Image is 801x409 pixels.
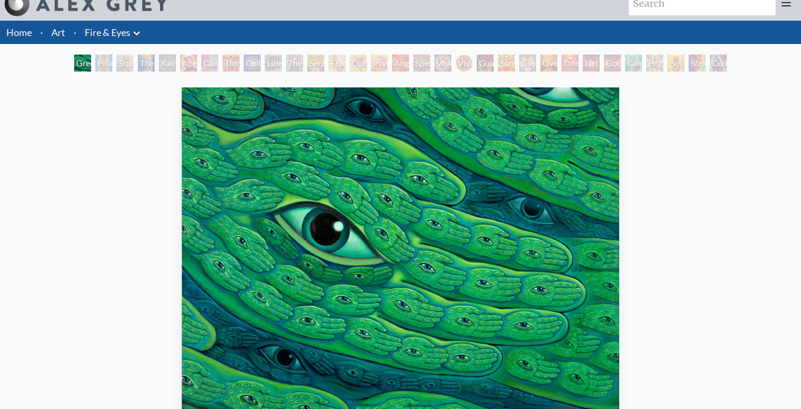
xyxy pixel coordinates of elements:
div: Third Eye Tears of Joy [222,55,239,72]
div: Fractal Eyes [328,55,345,72]
div: Oversoul [540,55,557,72]
div: Study for the Great Turn [117,55,133,72]
div: The Torch [138,55,155,72]
div: Godself [604,55,621,72]
div: Sol Invictus [667,55,684,72]
div: Cosmic Elf [519,55,536,72]
div: Ophanic Eyelash [350,55,367,72]
li: · [36,21,47,44]
div: Spectral Lotus [413,55,430,72]
li: · [69,21,81,44]
div: Cannabis Sutra [201,55,218,72]
div: Sunyata [498,55,515,72]
div: Cannafist [625,55,642,72]
div: Pillar of Awareness [95,55,112,72]
div: Collective Vision [244,55,261,72]
div: Seraphic Transport Docking on the Third Eye [307,55,324,72]
div: Liberation Through Seeing [265,55,282,72]
a: Art [51,25,65,40]
a: Fire & Eyes [85,25,130,40]
div: Angel Skin [392,55,409,72]
div: Aperture [180,55,197,72]
div: Shpongled [689,55,706,72]
div: Guardian of Infinite Vision [477,55,494,72]
div: One [562,55,578,72]
div: Higher Vision [646,55,663,72]
div: Cuddle [710,55,727,72]
div: The Seer [286,55,303,72]
div: Psychomicrograph of a Fractal Paisley Cherub Feather Tip [371,55,388,72]
div: Rainbow Eye Ripple [159,55,176,72]
div: Vision Crystal [434,55,451,72]
div: Green Hand [74,55,91,72]
a: Home [6,26,32,38]
div: Net of Being [583,55,600,72]
div: Vision Crystal Tondo [456,55,473,72]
